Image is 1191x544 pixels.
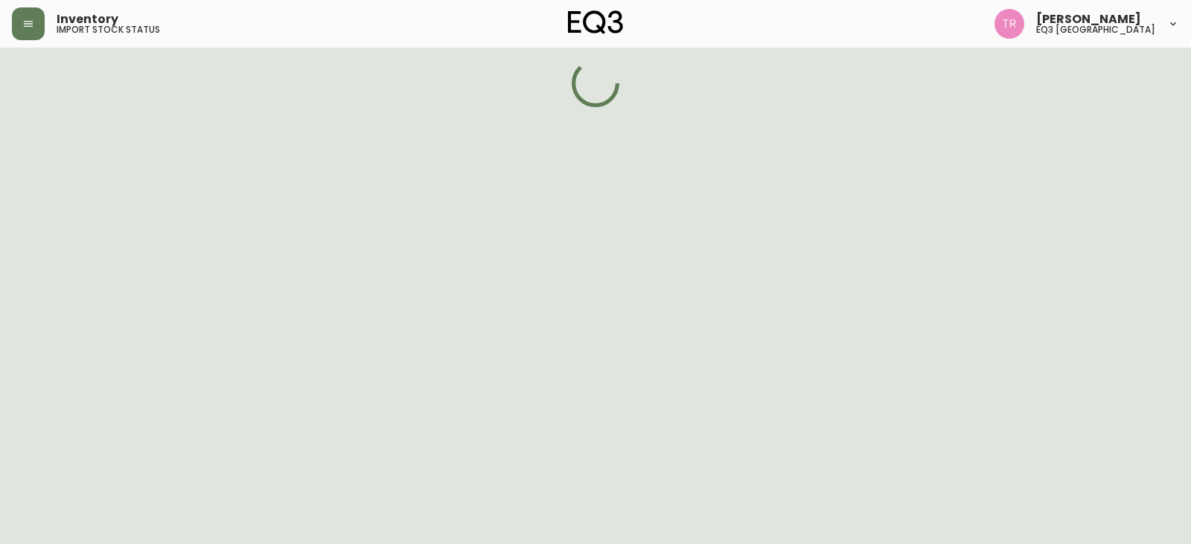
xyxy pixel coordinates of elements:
h5: import stock status [57,25,160,34]
img: 214b9049a7c64896e5c13e8f38ff7a87 [994,9,1024,39]
span: Inventory [57,13,118,25]
img: logo [568,10,623,34]
span: [PERSON_NAME] [1036,13,1141,25]
h5: eq3 [GEOGRAPHIC_DATA] [1036,25,1155,34]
